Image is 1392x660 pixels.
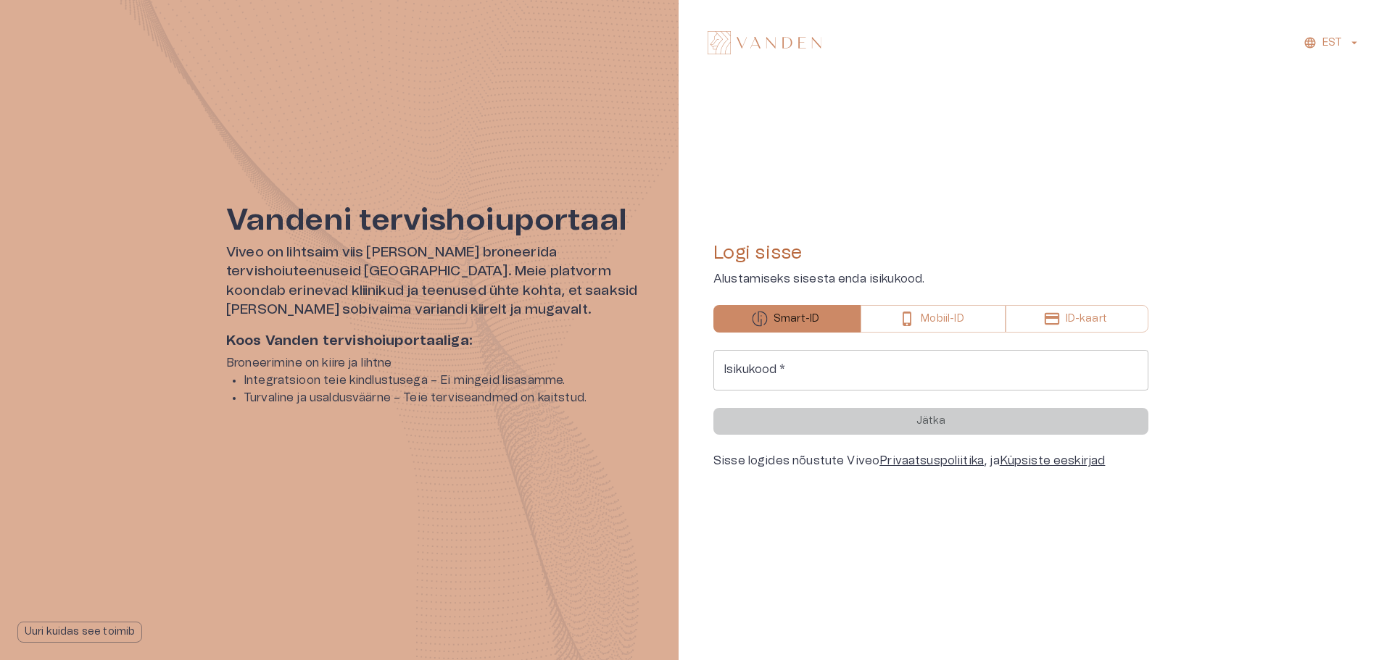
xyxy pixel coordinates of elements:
[713,241,1148,264] h4: Logi sisse
[1301,33,1363,54] button: EST
[774,312,819,327] p: Smart-ID
[1066,312,1107,327] p: ID-kaart
[708,31,821,54] img: Vanden logo
[1322,35,1342,51] p: EST
[713,305,861,333] button: Smart-ID
[17,622,142,643] button: Uuri kuidas see toimib
[921,312,964,327] p: Mobiil-ID
[1000,455,1106,467] a: Küpsiste eeskirjad
[879,455,984,467] a: Privaatsuspoliitika
[713,452,1148,469] div: Sisse logides nõustute Viveo , ja
[861,305,1005,333] button: Mobiil-ID
[1006,305,1148,333] button: ID-kaart
[25,625,135,640] p: Uuri kuidas see toimib
[713,270,1148,288] p: Alustamiseks sisesta enda isikukood.
[1279,594,1392,635] iframe: Help widget launcher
